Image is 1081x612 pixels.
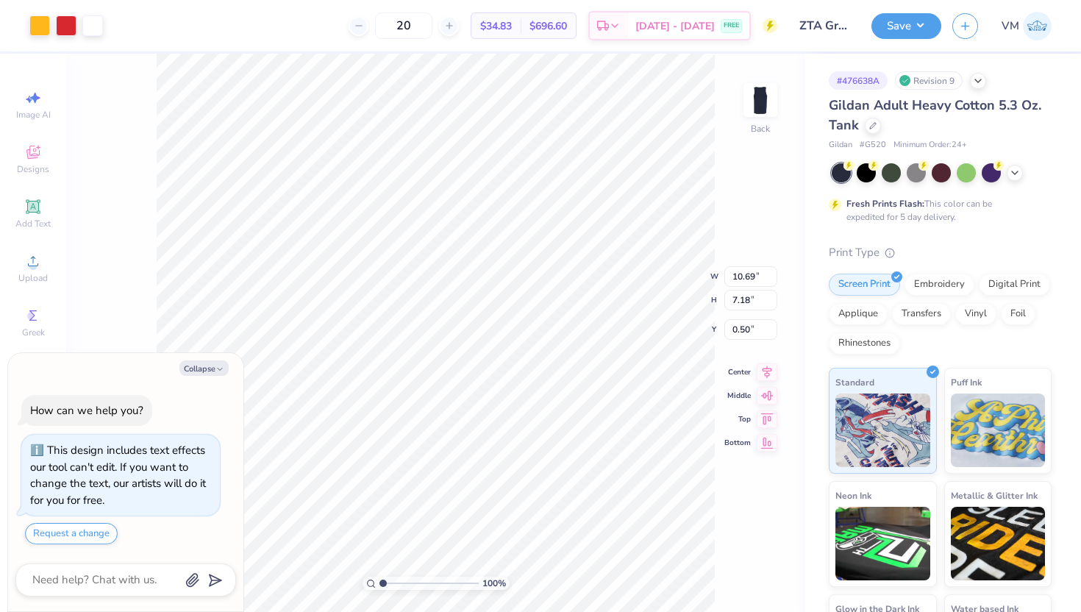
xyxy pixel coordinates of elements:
[17,163,49,175] span: Designs
[829,332,900,355] div: Rhinestones
[829,274,900,296] div: Screen Print
[529,18,567,34] span: $696.60
[22,327,45,338] span: Greek
[846,198,924,210] strong: Fresh Prints Flash:
[1002,12,1052,40] a: VM
[846,197,1027,224] div: This color can be expedited for 5 day delivery.
[18,272,48,284] span: Upload
[895,71,963,90] div: Revision 9
[635,18,715,34] span: [DATE] - [DATE]
[1002,18,1019,35] span: VM
[951,507,1046,580] img: Metallic & Glitter Ink
[979,274,1050,296] div: Digital Print
[955,303,996,325] div: Vinyl
[724,391,751,401] span: Middle
[951,488,1038,503] span: Metallic & Glitter Ink
[893,139,967,152] span: Minimum Order: 24 +
[179,360,229,376] button: Collapse
[829,139,852,152] span: Gildan
[829,96,1041,134] span: Gildan Adult Heavy Cotton 5.3 Oz. Tank
[835,394,930,467] img: Standard
[1023,12,1052,40] img: Victoria Major
[829,303,888,325] div: Applique
[15,218,51,230] span: Add Text
[829,244,1052,261] div: Print Type
[788,11,860,40] input: Untitled Design
[905,274,974,296] div: Embroidery
[751,122,770,135] div: Back
[724,438,751,448] span: Bottom
[951,374,982,390] span: Puff Ink
[724,21,739,31] span: FREE
[951,394,1046,467] img: Puff Ink
[829,71,888,90] div: # 476638A
[871,13,941,39] button: Save
[835,374,874,390] span: Standard
[30,403,143,418] div: How can we help you?
[375,13,432,39] input: – –
[724,414,751,424] span: Top
[482,577,506,590] span: 100 %
[16,109,51,121] span: Image AI
[835,507,930,580] img: Neon Ink
[835,488,871,503] span: Neon Ink
[25,523,118,544] button: Request a change
[724,367,751,377] span: Center
[746,85,775,115] img: Back
[30,443,206,508] div: This design includes text effects our tool can't edit. If you want to change the text, our artist...
[860,139,886,152] span: # G520
[480,18,512,34] span: $34.83
[892,303,951,325] div: Transfers
[1001,303,1035,325] div: Foil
